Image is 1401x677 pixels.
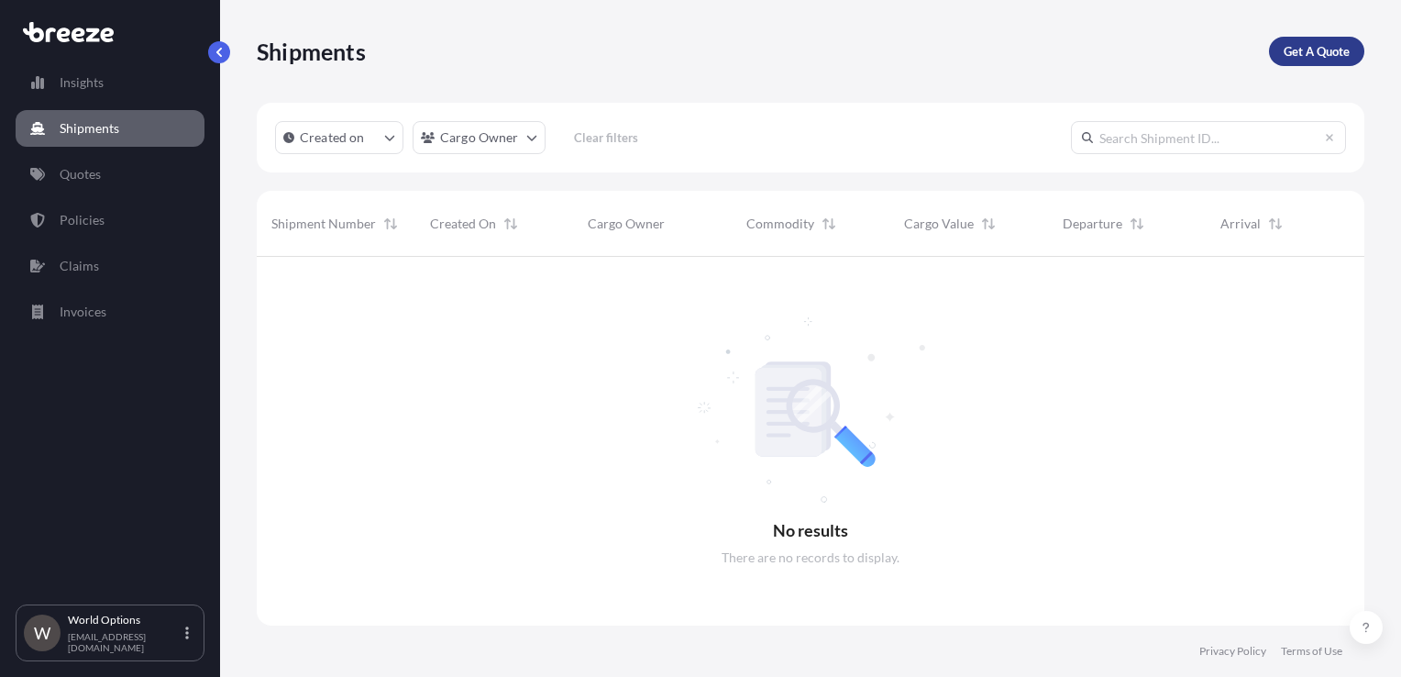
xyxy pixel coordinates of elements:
a: Privacy Policy [1199,644,1266,659]
a: Shipments [16,110,204,147]
button: Sort [1126,213,1148,235]
button: Clear filters [555,123,657,152]
p: World Options [68,613,182,627]
button: Sort [380,213,402,235]
button: Sort [1264,213,1286,235]
p: Policies [60,211,105,229]
button: Sort [977,213,999,235]
button: Sort [500,213,522,235]
p: Shipments [257,37,366,66]
a: Insights [16,64,204,101]
input: Search Shipment ID... [1071,121,1346,154]
a: Claims [16,248,204,284]
p: Get A Quote [1284,42,1350,61]
p: Clear filters [574,128,638,147]
a: Quotes [16,156,204,193]
button: Sort [818,213,840,235]
span: Created On [430,215,496,233]
button: createdOn Filter options [275,121,403,154]
button: cargoOwner Filter options [413,121,546,154]
span: Arrival [1220,215,1261,233]
span: Cargo Owner [588,215,665,233]
p: Created on [300,128,365,147]
a: Invoices [16,294,204,330]
span: Shipment Number [271,215,376,233]
a: Policies [16,202,204,239]
span: Commodity [746,215,814,233]
p: Cargo Owner [440,128,519,147]
a: Get A Quote [1269,37,1364,66]
p: [EMAIL_ADDRESS][DOMAIN_NAME] [68,631,182,653]
a: Terms of Use [1281,644,1342,659]
p: Shipments [60,119,119,138]
p: Invoices [60,303,106,321]
span: Departure [1063,215,1122,233]
p: Claims [60,257,99,275]
p: Quotes [60,165,101,183]
span: W [34,624,50,642]
p: Insights [60,73,104,92]
span: Cargo Value [904,215,974,233]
